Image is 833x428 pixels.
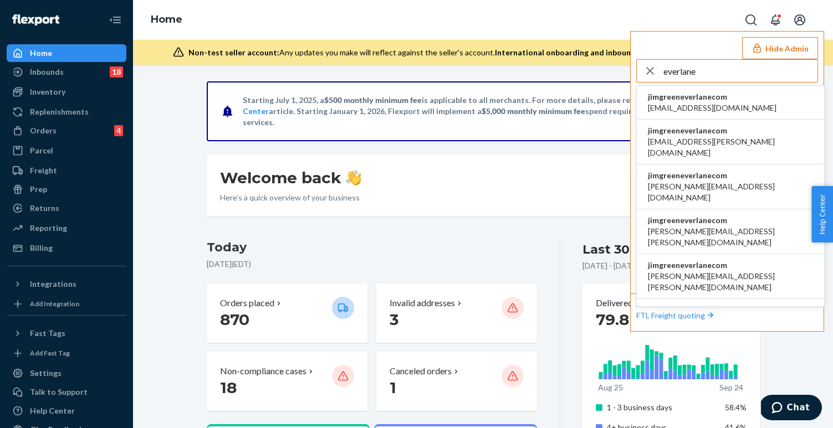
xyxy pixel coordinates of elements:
[648,170,813,181] span: jimgreeneverlanecom
[7,347,126,360] a: Add Fast Tag
[719,382,743,393] p: Sep 24
[207,239,538,256] h3: Today
[346,170,361,185] img: hand-wave emoji
[7,162,126,179] a: Freight
[7,324,126,342] button: Fast Tags
[30,86,65,97] div: Inventory
[482,106,585,116] span: $5,000 monthly minimum fee
[390,297,455,310] p: Invalid addresses
[596,310,640,329] span: 79.8k
[648,125,813,136] span: jimgreeneverlanecom
[220,297,274,310] p: Orders placed
[12,14,59,25] img: Flexport logo
[142,4,191,36] ol: breadcrumbs
[30,184,47,195] div: Prep
[740,9,762,31] button: Open Search Box
[7,83,126,101] a: Inventory
[648,226,813,248] span: [PERSON_NAME][EMAIL_ADDRESS][PERSON_NAME][DOMAIN_NAME]
[582,260,658,271] p: [DATE] - [DATE] ( EDT )
[648,136,813,158] span: [EMAIL_ADDRESS][PERSON_NAME][DOMAIN_NAME]
[7,383,126,401] button: Talk to Support
[220,168,361,188] h1: Welcome back
[324,95,422,105] span: $500 monthly minimum fee
[582,241,663,258] div: Last 30 days
[390,365,452,378] p: Canceled orders
[30,125,57,136] div: Orders
[207,283,367,343] button: Orders placed 870
[596,297,668,310] button: Delivered orders
[648,91,776,102] span: jimgreeneverlanecom
[7,402,126,420] a: Help Center
[7,63,126,81] a: Inbounds18
[648,305,776,316] span: jimgreeneverlanecom
[648,181,813,203] span: [PERSON_NAME][EMAIL_ADDRESS][DOMAIN_NAME]
[376,283,537,343] button: Invalid addresses 3
[30,66,64,78] div: Inbounds
[636,311,716,320] a: FTL Freight quoting
[30,243,53,254] div: Billing
[663,60,817,82] input: Search or paste seller ID
[188,47,782,58] div: Any updates you make will reflect against the seller's account.
[30,279,76,290] div: Integrations
[207,352,367,411] button: Non-compliance cases 18
[220,365,306,378] p: Non-compliance cases
[598,382,623,393] p: Aug 25
[104,9,126,31] button: Close Navigation
[110,66,123,78] div: 18
[220,378,237,397] span: 18
[114,125,123,136] div: 4
[30,106,89,117] div: Replenishments
[30,145,53,156] div: Parcel
[648,102,776,114] span: [EMAIL_ADDRESS][DOMAIN_NAME]
[390,310,398,329] span: 3
[7,181,126,198] a: Prep
[30,348,70,358] div: Add Fast Tag
[789,9,811,31] button: Open account menu
[30,368,62,379] div: Settings
[7,219,126,237] a: Reporting
[220,310,249,329] span: 870
[648,260,813,271] span: jimgreeneverlanecom
[7,297,126,311] a: Add Integration
[151,13,182,25] a: Home
[30,386,88,398] div: Talk to Support
[30,405,75,416] div: Help Center
[7,122,126,140] a: Orders4
[607,402,716,413] p: 1 - 3 business days
[30,299,79,308] div: Add Integration
[725,403,747,412] span: 58.4%
[207,259,538,270] p: [DATE] ( EDT )
[220,192,361,203] p: Here’s a quick overview of your business
[7,364,126,382] a: Settings
[390,378,396,397] span: 1
[30,223,67,234] div: Reporting
[30,328,65,339] div: Fast Tags
[648,215,813,226] span: jimgreeneverlanecom
[7,103,126,121] a: Replenishments
[376,352,537,411] button: Canceled orders 1
[7,199,126,217] a: Returns
[811,186,833,243] button: Help Center
[7,275,126,293] button: Integrations
[7,44,126,62] a: Home
[188,48,279,57] span: Non-test seller account:
[648,271,813,293] span: [PERSON_NAME][EMAIL_ADDRESS][PERSON_NAME][DOMAIN_NAME]
[761,395,822,422] iframe: Opens a widget where you can chat to one of our agents
[243,95,722,128] p: Starting July 1, 2025, a is applicable to all merchants. For more details, please refer to this a...
[30,203,59,214] div: Returns
[742,37,818,59] button: Hide Admin
[30,48,52,59] div: Home
[30,165,57,176] div: Freight
[764,9,786,31] button: Open notifications
[495,48,782,57] span: International onboarding and inbounding may not work during impersonation.
[7,142,126,159] a: Parcel
[7,239,126,257] a: Billing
